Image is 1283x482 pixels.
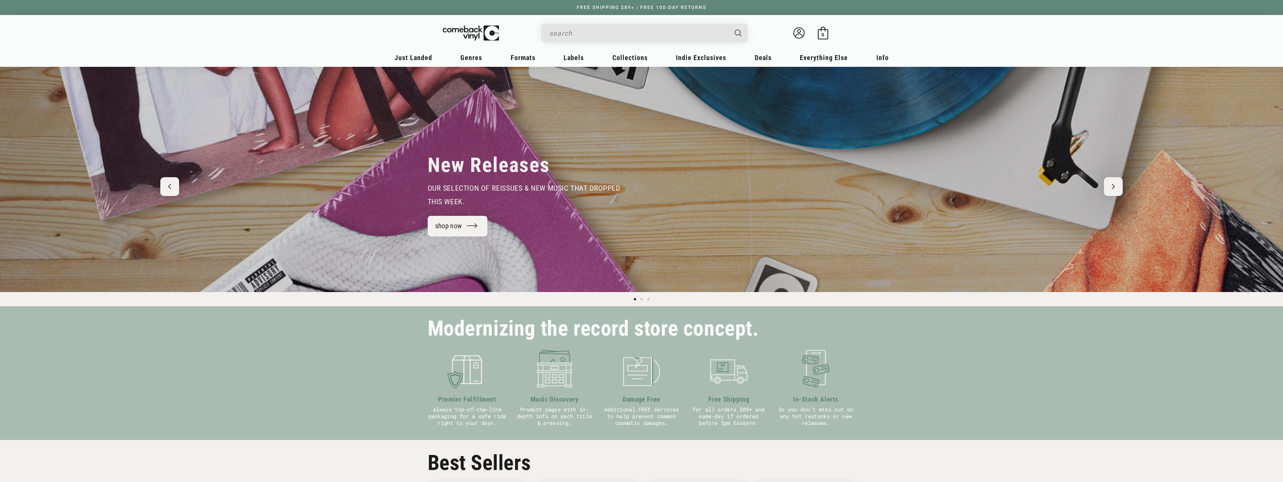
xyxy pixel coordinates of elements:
a: shop now [428,216,488,236]
button: Load slide 2 of 3 [638,296,645,303]
button: Load slide 1 of 3 [632,296,638,303]
p: So you don't miss out on any hot restocks or new releases. [776,406,856,426]
h2: New Releases [428,153,550,178]
p: For all orders $89+ and same-day if ordered before 5pm Eastern. [689,406,769,426]
span: Info [876,54,889,62]
h3: Free Shipping [689,394,769,404]
span: Labels [564,54,584,62]
p: Product pages with in-depth info on each title & pressing. [515,406,594,426]
h2: Best Sellers [428,450,856,475]
h3: Premier Fulfillment [428,394,507,404]
span: 0 [822,32,824,38]
button: Search [728,24,748,42]
span: Just Landed [395,54,432,62]
h3: Music Discovery [515,394,594,404]
h2: Modernizing the record store concept. [428,320,759,337]
span: Indie Exclusives [676,54,726,62]
input: search [549,26,727,41]
p: Always top-of-the-line packaging for a safe ride right to your door. [428,406,507,426]
span: Everything Else [800,54,848,62]
h3: Damage Free [602,394,681,404]
button: Next slide [1104,177,1123,196]
button: Load slide 3 of 3 [645,296,652,303]
span: Deals [755,54,772,62]
span: Formats [511,54,535,62]
a: FREE SHIPPING $89+ | FREE 100-DAY RETURNS [569,5,714,10]
h3: In-Stock Alerts [776,394,856,404]
button: Previous slide [160,177,179,196]
span: our selection of reissues & new music that dropped this week. [428,184,620,206]
p: Additional FREE services to help prevent common cosmetic damages. [602,406,681,426]
span: Genres [460,54,482,62]
div: Search [541,24,748,42]
span: Collections [612,54,648,62]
